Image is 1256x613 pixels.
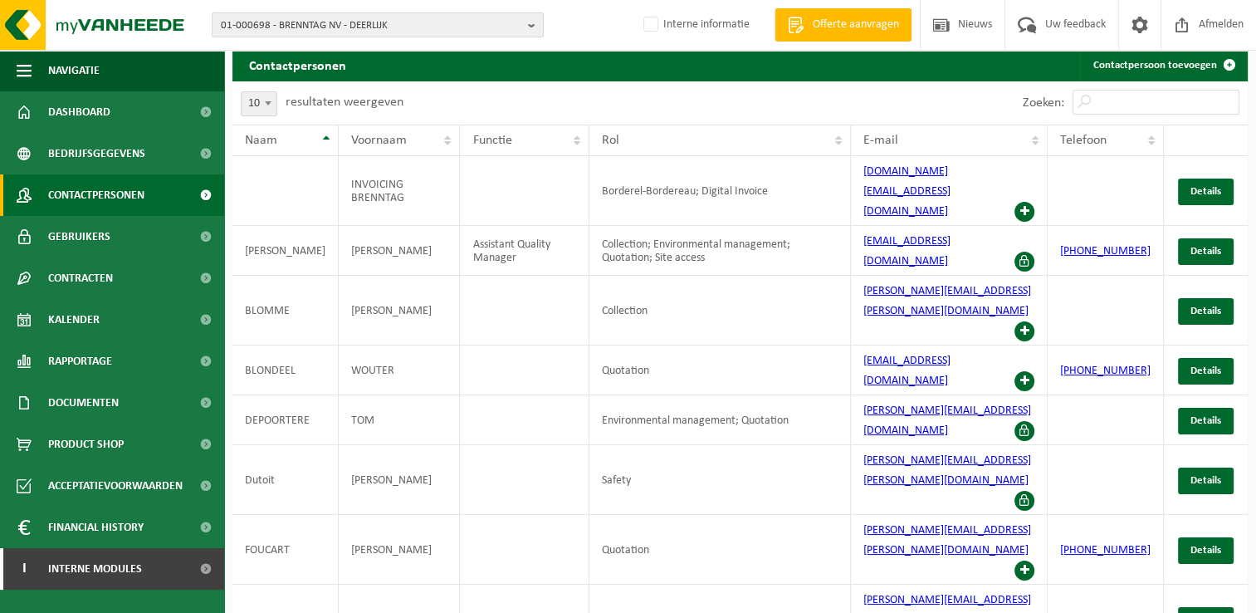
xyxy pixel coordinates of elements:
[48,548,142,590] span: Interne modules
[221,13,521,38] span: 01-000698 - BRENNTAG NV - DEERLIJK
[809,17,903,33] span: Offerte aanvragen
[286,96,403,109] label: resultaten weergeven
[232,445,339,515] td: Dutoit
[1080,48,1246,81] a: Contactpersoon toevoegen
[48,133,145,174] span: Bedrijfsgegevens
[1190,365,1221,376] span: Details
[351,134,407,147] span: Voornaam
[863,134,898,147] span: E-mail
[48,216,110,257] span: Gebruikers
[48,174,144,216] span: Contactpersonen
[48,299,100,341] span: Kalender
[460,226,589,276] td: Assistant Quality Manager
[1060,134,1107,147] span: Telefoon
[339,276,460,346] td: [PERSON_NAME]
[48,465,183,507] span: Acceptatievoorwaarden
[472,134,511,147] span: Functie
[48,50,100,91] span: Navigatie
[245,134,277,147] span: Naam
[589,226,851,276] td: Collection; Environmental management; Quotation; Site access
[589,346,851,395] td: Quotation
[48,341,112,382] span: Rapportage
[242,92,276,115] span: 10
[232,48,363,81] h2: Contactpersonen
[48,91,110,133] span: Dashboard
[1178,179,1234,205] a: Details
[589,395,851,445] td: Environmental management; Quotation
[1060,544,1151,557] a: [PHONE_NUMBER]
[1190,415,1221,426] span: Details
[863,285,1031,317] a: [PERSON_NAME][EMAIL_ADDRESS][PERSON_NAME][DOMAIN_NAME]
[48,382,119,424] span: Documenten
[602,134,619,147] span: Rol
[1178,358,1234,385] a: Details
[863,524,1031,557] a: [PERSON_NAME][EMAIL_ADDRESS][PERSON_NAME][DOMAIN_NAME]
[775,8,911,42] a: Offerte aanvragen
[212,12,544,37] button: 01-000698 - BRENNTAG NV - DEERLIJK
[589,156,851,226] td: Borderel-Bordereau; Digital Invoice
[339,515,460,585] td: [PERSON_NAME]
[232,395,339,445] td: DEPOORTERE
[1190,475,1221,486] span: Details
[1190,246,1221,257] span: Details
[48,257,113,299] span: Contracten
[241,91,277,116] span: 10
[17,548,32,590] span: I
[863,355,951,387] a: [EMAIL_ADDRESS][DOMAIN_NAME]
[339,156,460,226] td: INVOICING BRENNTAG
[232,346,339,395] td: BLONDEEL
[339,226,460,276] td: [PERSON_NAME]
[589,276,851,346] td: Collection
[339,395,460,445] td: TOM
[1060,365,1151,377] a: [PHONE_NUMBER]
[640,12,750,37] label: Interne informatie
[1178,238,1234,265] a: Details
[1178,468,1234,494] a: Details
[589,515,851,585] td: Quotation
[1023,96,1064,110] label: Zoeken:
[1178,298,1234,325] a: Details
[1190,186,1221,197] span: Details
[232,515,339,585] td: FOUCART
[1178,408,1234,434] a: Details
[232,226,339,276] td: [PERSON_NAME]
[589,445,851,515] td: Safety
[339,445,460,515] td: [PERSON_NAME]
[1190,545,1221,556] span: Details
[232,276,339,346] td: BLOMME
[1190,306,1221,316] span: Details
[48,507,144,548] span: Financial History
[1060,245,1151,257] a: [PHONE_NUMBER]
[863,405,1031,437] a: [PERSON_NAME][EMAIL_ADDRESS][DOMAIN_NAME]
[863,165,951,218] a: [DOMAIN_NAME][EMAIL_ADDRESS][DOMAIN_NAME]
[863,235,951,267] a: [EMAIL_ADDRESS][DOMAIN_NAME]
[863,454,1031,487] a: [PERSON_NAME][EMAIL_ADDRESS][PERSON_NAME][DOMAIN_NAME]
[48,424,124,465] span: Product Shop
[339,346,460,395] td: WOUTER
[1178,537,1234,564] a: Details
